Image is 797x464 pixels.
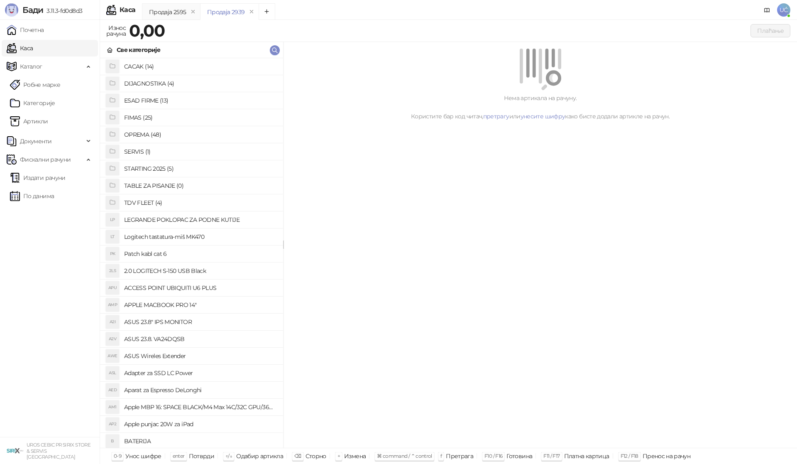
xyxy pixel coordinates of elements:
div: Измена [344,451,366,462]
div: LP [106,213,119,226]
div: 2LS [106,264,119,277]
h4: Aparat za Espresso DeLonghi [124,383,276,397]
h4: ACCESS POINT UBIQUITI U6 PLUS [124,281,276,295]
div: AP2 [106,417,119,431]
div: grid [100,58,283,448]
a: Робне марке [10,76,60,93]
span: F11 / F17 [543,453,560,459]
div: Сторно [306,451,326,462]
button: Add tab [259,3,275,20]
a: Категорије [10,95,55,111]
div: Претрага [446,451,473,462]
div: PK [106,247,119,260]
span: ⌫ [294,453,301,459]
div: ASL [106,366,119,380]
div: A2I [106,315,119,329]
a: По данима [10,188,54,204]
h4: Patch kabl cat 6 [124,247,276,260]
div: Продаја 2939 [207,7,244,17]
div: Унос шифре [125,451,161,462]
h4: Adapter za SSD LC Power [124,366,276,380]
div: Одабир артикла [236,451,283,462]
span: ⌘ command / ⌃ control [377,453,432,459]
h4: Apple MBP 16: SPACE BLACK/M4 Max 14C/32C GPU/36GB/1T-ZEE [124,400,276,414]
span: 0-9 [114,453,121,459]
h4: TDV FLEET (4) [124,196,276,209]
h4: SERVIS (1) [124,145,276,158]
span: enter [173,453,185,459]
strong: 0,00 [129,20,165,41]
img: 64x64-companyLogo-cb9a1907-c9b0-4601-bb5e-5084e694c383.png [7,442,23,459]
h4: Logitech tastatura-miš MK470 [124,230,276,243]
h4: FIMAS (25) [124,111,276,124]
h4: CACAK (14) [124,60,276,73]
h4: Apple punjac 20W za iPad [124,417,276,431]
span: Документи [20,133,51,150]
a: Каса [7,40,33,56]
div: AWE [106,349,119,363]
div: Пренос на рачун [643,451,690,462]
a: унесите шифру [521,113,565,120]
button: remove [188,8,198,15]
span: ↑/↓ [225,453,232,459]
a: претрагу [483,113,509,120]
h4: ASUS Wireles Extender [124,349,276,363]
a: Издати рачуни [10,169,66,186]
span: + [337,453,340,459]
h4: ESAD FIRME (13) [124,94,276,107]
div: Готовина [506,451,532,462]
div: Платна картица [564,451,609,462]
h4: OPREMA (48) [124,128,276,141]
div: LT [106,230,119,243]
img: Logo [5,3,18,17]
span: Каталог [20,58,42,75]
h4: DIJAGNOSTIKA (4) [124,77,276,90]
div: Износ рачуна [105,22,127,39]
div: APU [106,281,119,295]
span: UĆ [777,3,790,17]
h4: LEGRANDE POKLOPAC ZA PODNE KUTIJE [124,213,276,226]
span: Бади [22,5,43,15]
h4: APPLE MACBOOK PRO 14" [124,298,276,312]
a: ArtikliАртикли [10,113,48,130]
small: UROS CEBIC PR SIRIX STORE & SERVIS [GEOGRAPHIC_DATA] [27,442,90,460]
div: B [106,435,119,448]
h4: ASUS 23.8" IPS MONITOR [124,315,276,329]
a: Документација [760,3,774,17]
span: F10 / F16 [484,453,502,459]
div: Каса [120,7,135,13]
span: 3.11.3-fd0d8d3 [43,7,82,15]
h4: 2.0 LOGITECH S-150 USB Black [124,264,276,277]
div: Нема артикала на рачуну. Користите бар код читач, или како бисте додали артикле на рачун. [293,93,787,121]
button: remove [246,8,257,15]
a: Почетна [7,22,44,38]
div: AED [106,383,119,397]
h4: STARTING 2025 (5) [124,162,276,175]
span: F12 / F18 [621,453,638,459]
div: AM1 [106,400,119,414]
h4: TABLE ZA PISANJE (0) [124,179,276,192]
div: A2V [106,332,119,346]
div: Потврди [189,451,215,462]
h4: BATERIJA [124,435,276,448]
div: Све категорије [117,45,160,54]
h4: ASUS 23.8. VA24DQSB [124,332,276,346]
span: f [440,453,442,459]
div: Продаја 2595 [149,7,186,17]
div: AMP [106,298,119,312]
button: Плаћање [751,24,790,37]
span: Фискални рачуни [20,151,71,168]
